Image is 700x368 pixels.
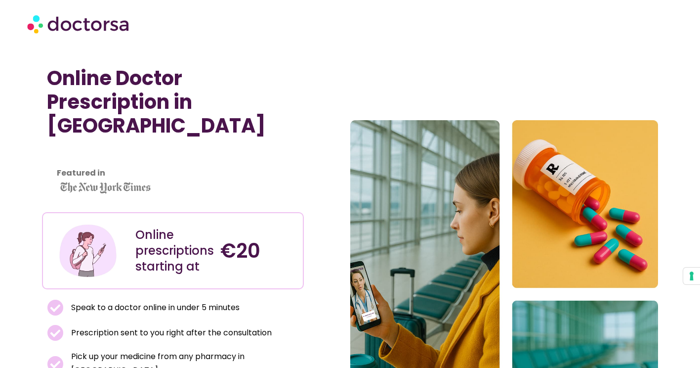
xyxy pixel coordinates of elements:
[47,147,195,159] iframe: Customer reviews powered by Trustpilot
[58,221,118,281] img: Illustration depicting a young woman in a casual outfit, engaged with her smartphone. She has a p...
[683,268,700,284] button: Your consent preferences for tracking technologies
[57,167,105,179] strong: Featured in
[220,239,295,263] h4: €20
[69,326,272,340] span: Prescription sent to you right after the consultation
[135,227,210,275] div: Online prescriptions starting at
[47,159,299,171] iframe: Customer reviews powered by Trustpilot
[69,301,240,315] span: Speak to a doctor online in under 5 minutes
[47,66,299,138] h1: Online Doctor Prescription in [GEOGRAPHIC_DATA]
